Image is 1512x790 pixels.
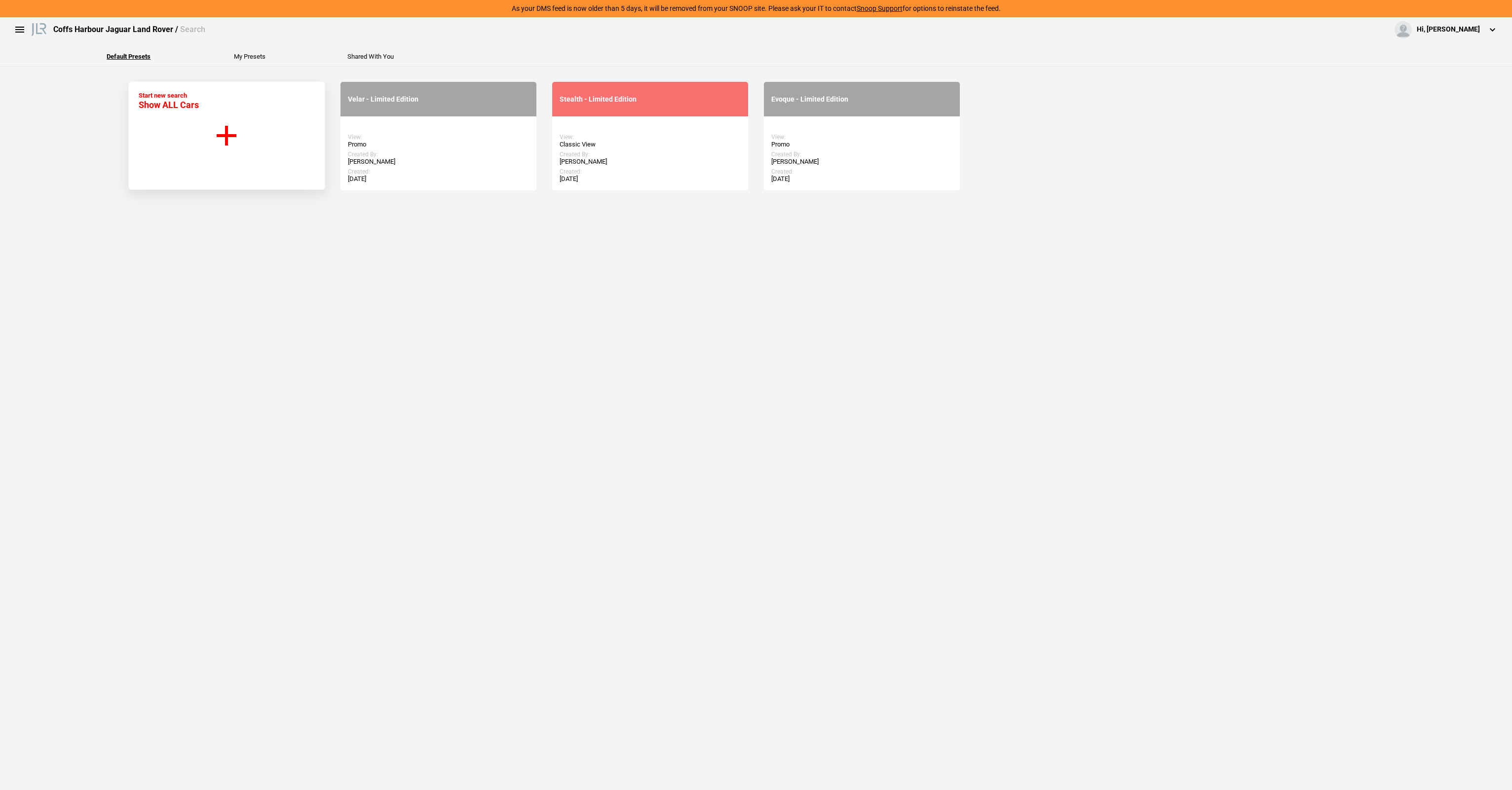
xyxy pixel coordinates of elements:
[348,141,529,148] div: Promo
[1417,25,1480,35] div: Hi, [PERSON_NAME]
[771,151,952,158] div: Created By:
[30,21,48,36] img: landrover.png
[560,151,741,158] div: Created By:
[128,81,325,190] button: Start new search Show ALL Cars
[348,175,529,183] div: [DATE]
[560,134,741,141] div: View:
[348,95,529,104] div: Velar - Limited Edition
[139,100,199,110] span: Show ALL Cars
[107,53,151,60] button: Default Presets
[560,175,741,183] div: [DATE]
[560,168,741,175] div: Created:
[53,24,205,35] div: Coffs Harbour Jaguar Land Rover /
[857,4,903,12] a: Snoop Support
[560,141,741,148] div: Classic View
[348,158,529,166] div: [PERSON_NAME]
[234,53,265,60] button: My Presets
[347,53,394,60] button: Shared With You
[771,168,952,175] div: Created:
[771,175,952,183] div: [DATE]
[348,134,529,141] div: View:
[348,168,529,175] div: Created:
[771,95,952,104] div: Evoque - Limited Edition
[139,92,199,110] div: Start new search
[771,134,952,141] div: View:
[348,151,529,158] div: Created By:
[560,158,741,166] div: [PERSON_NAME]
[771,158,952,166] div: [PERSON_NAME]
[771,141,952,148] div: Promo
[560,95,741,104] div: Stealth - Limited Edition
[180,25,205,34] span: Search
